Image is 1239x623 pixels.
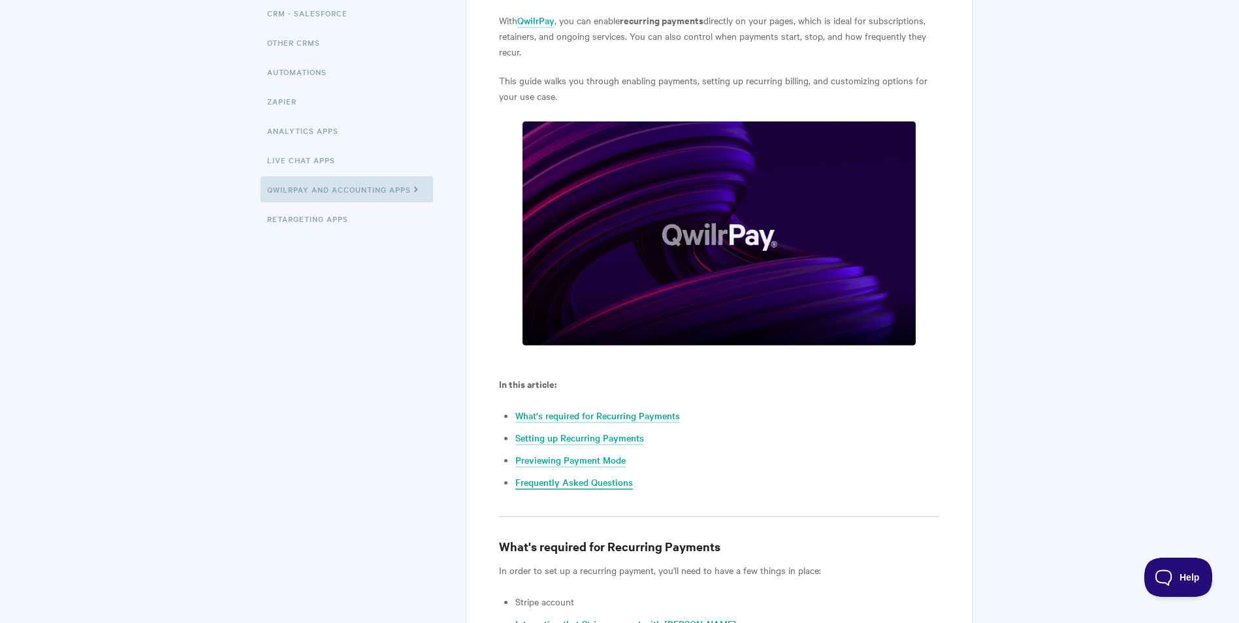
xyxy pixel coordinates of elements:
[267,88,306,114] a: Zapier
[267,147,345,173] a: Live Chat Apps
[522,121,916,346] img: file-hBILISBX3B.png
[267,29,330,56] a: Other CRMs
[620,13,703,27] strong: recurring payments
[1144,558,1213,597] iframe: Toggle Customer Support
[499,72,939,104] p: This guide walks you through enabling payments, setting up recurring billing, and customizing opt...
[515,594,939,609] li: Stripe account
[267,118,348,144] a: Analytics Apps
[515,453,626,468] a: Previewing Payment Mode
[267,59,336,85] a: Automations
[499,377,556,391] b: In this article:
[515,431,644,445] a: Setting up Recurring Payments
[515,409,680,423] a: What's required for Recurring Payments
[267,206,358,232] a: Retargeting Apps
[499,537,939,556] h3: What's required for Recurring Payments
[499,562,939,578] p: In order to set up a recurring payment, you'll need to have a few things in place:
[515,475,633,490] a: Frequently Asked Questions
[499,12,939,59] p: With , you can enable directly on your pages, which is ideal for subscriptions, retainers, and on...
[517,14,555,28] a: QwilrPay
[261,176,433,202] a: QwilrPay and Accounting Apps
